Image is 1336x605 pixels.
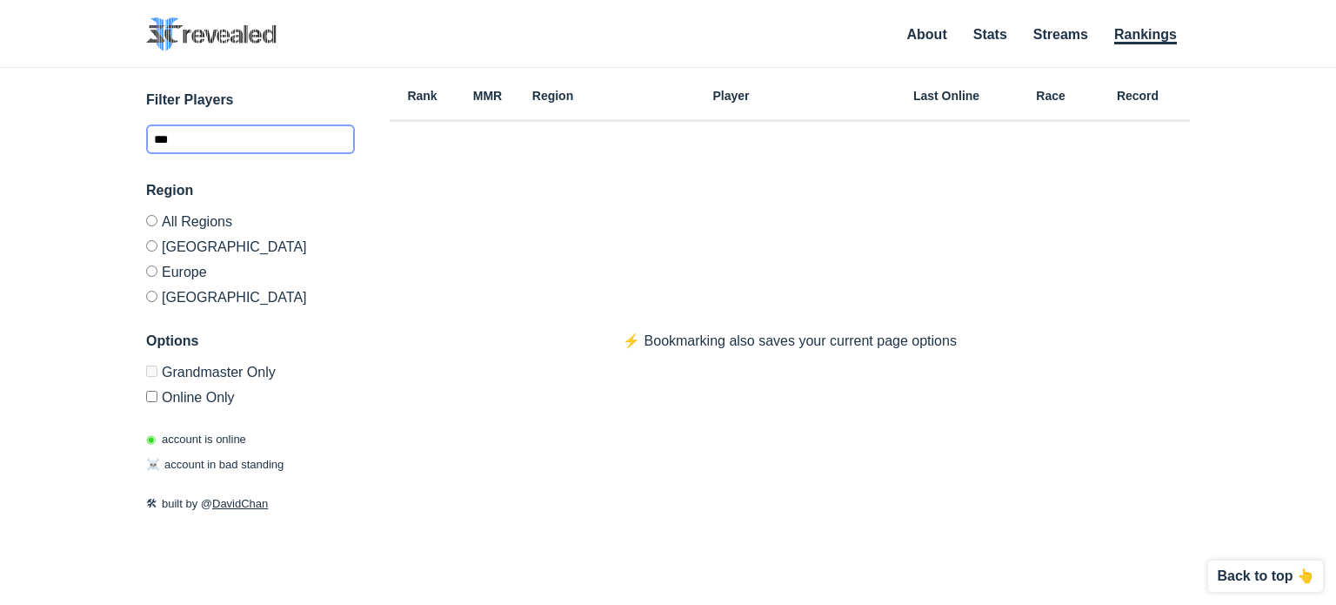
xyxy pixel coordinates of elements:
[1217,569,1314,583] p: Back to top 👆
[212,497,268,510] a: DavidChan
[588,331,992,352] p: ⚡️ Bookmarking also saves your current page options
[146,215,355,233] label: All Regions
[146,497,157,510] span: 🛠
[520,90,585,102] h6: Region
[1016,90,1085,102] h6: Race
[146,366,355,384] label: Only Show accounts currently in Grandmaster
[1085,90,1190,102] h6: Record
[146,180,355,201] h3: Region
[146,456,284,474] p: account in bad standing
[1114,27,1177,44] a: Rankings
[146,291,157,302] input: [GEOGRAPHIC_DATA]
[146,384,355,405] label: Only show accounts currently laddering
[146,458,160,471] span: ☠️
[455,90,520,102] h6: MMR
[146,17,277,51] img: SC2 Revealed
[390,90,455,102] h6: Rank
[146,431,246,448] p: account is online
[146,266,157,277] input: Europe
[146,391,157,402] input: Online Only
[1033,27,1088,42] a: Streams
[877,90,1016,102] h6: Last Online
[973,27,1007,42] a: Stats
[585,90,877,102] h6: Player
[146,284,355,305] label: [GEOGRAPHIC_DATA]
[146,259,355,284] label: Europe
[146,366,157,377] input: Grandmaster Only
[146,215,157,226] input: All Regions
[146,90,355,111] h3: Filter Players
[146,240,157,252] input: [GEOGRAPHIC_DATA]
[146,233,355,259] label: [GEOGRAPHIC_DATA]
[907,27,947,42] a: About
[146,495,355,513] p: built by @
[146,433,156,446] span: ◉
[146,331,355,352] h3: Options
